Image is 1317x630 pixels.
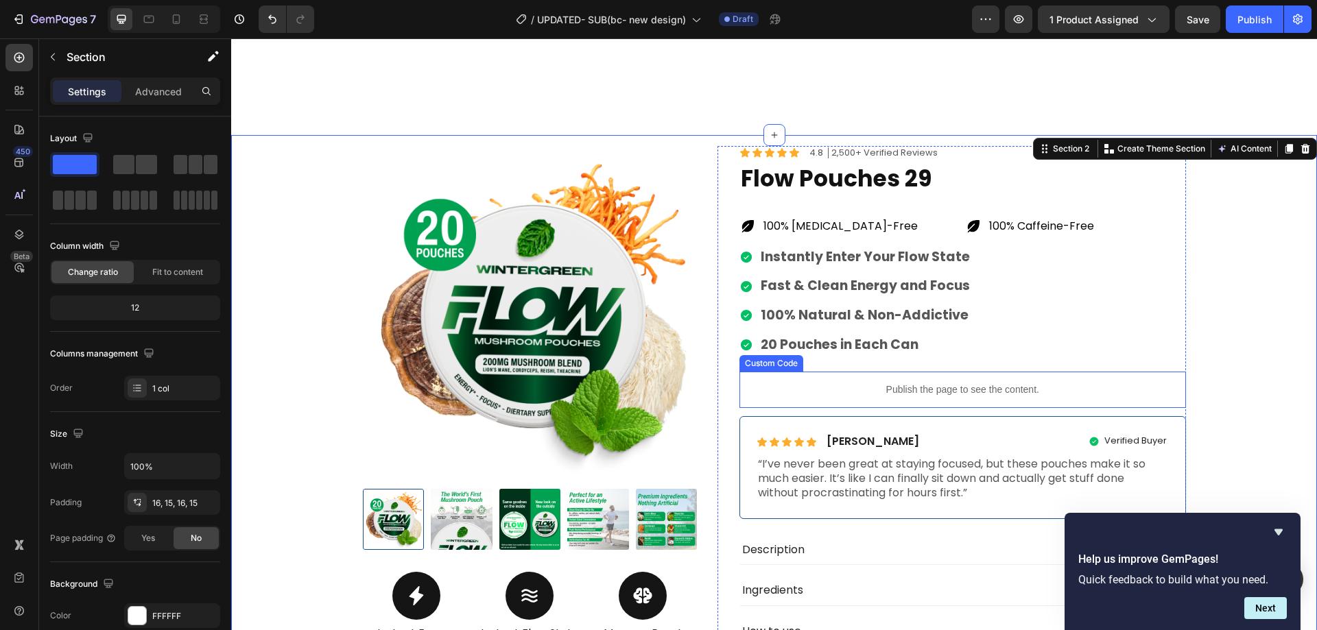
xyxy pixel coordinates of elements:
p: 100% [MEDICAL_DATA]-Free [532,181,687,195]
button: Publish [1226,5,1283,33]
strong: 100% Natural & Non-Addictive [530,267,737,286]
div: 1 col [152,383,217,395]
div: Width [50,460,73,472]
div: Color [50,609,71,622]
div: Publish [1237,12,1272,27]
p: 100% Caffeine-Free [758,181,863,195]
p: Settings [68,84,106,99]
strong: Fast & Clean Energy and Focus [530,238,739,256]
div: 12 [53,298,217,317]
p: Instant Energy [133,588,238,603]
input: Auto [125,454,219,478]
span: No [191,532,202,544]
strong: 20 Pouches in Each Can [530,297,687,315]
div: Columns management [50,345,157,363]
img: Man running by a waterfront with promotional text about Flow Pouches product benefits. [336,450,398,512]
p: Create Theme Section [886,104,974,117]
span: Save [1187,14,1209,25]
div: Help us improve GemPages! [1078,524,1287,619]
h1: Flow Pouches 29 [508,125,955,157]
h2: Help us improve GemPages! [1078,551,1287,568]
iframe: Design area [231,38,1317,630]
p: Memory Boost [359,588,464,603]
strong: Instantly Enter Your Flow State [530,209,739,228]
span: Draft [733,13,753,25]
p: [PERSON_NAME] [595,396,688,411]
div: Undo/Redo [259,5,314,33]
div: 450 [13,146,33,157]
button: Save [1175,5,1220,33]
div: Section 2 [819,104,861,117]
p: Verified Buyer [873,397,936,409]
span: / [531,12,534,27]
button: AI Content [983,102,1043,119]
div: Background [50,575,117,594]
div: Column width [50,237,123,256]
div: FFFFFF [152,610,217,622]
img: List of premium ingredients of Flow Pouchs with their benefits on a natural background [405,450,466,512]
button: 7 [5,5,102,33]
p: Ingredients [511,545,572,559]
button: 1 product assigned [1038,5,1170,33]
p: 4.8 │2,500+ Verified Reviews [578,109,707,121]
p: 7 [90,11,96,27]
div: Size [50,425,86,444]
p: Section [67,49,179,65]
p: Quick feedback to build what you need. [1078,573,1287,586]
span: 1 product assigned [1049,12,1139,27]
button: Next question [1244,597,1287,619]
p: “I’ve never been great at staying focused, but these pouches make it so much easier. It’s like I ... [527,419,936,461]
span: UPDATED- SUB(bc- new design) [537,12,686,27]
p: Description [511,505,573,519]
p: Instant Flow State [246,588,351,603]
div: Custom Code [511,319,569,331]
p: Publish the page to see the content. [508,344,955,359]
div: Beta [10,251,33,262]
div: Page padding [50,532,117,544]
div: Padding [50,496,82,509]
span: Fit to content [152,266,203,278]
span: Change ratio [68,266,118,278]
p: How to use [511,586,570,601]
div: Order [50,382,73,394]
span: Yes [141,532,155,544]
button: Hide survey [1270,524,1287,540]
div: Layout [50,130,96,148]
div: 16, 15, 16, 15 [152,497,217,509]
p: Advanced [135,84,182,99]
